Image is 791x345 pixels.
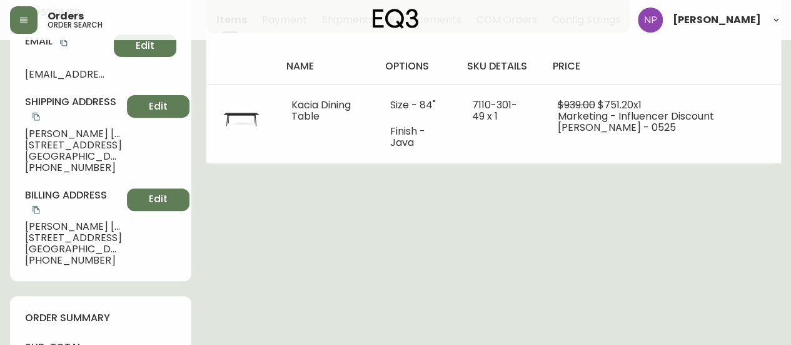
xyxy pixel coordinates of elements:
span: Edit [149,100,168,113]
span: Orders [48,11,84,21]
h4: Shipping Address [25,95,122,123]
span: Marketing - Influencer Discount [PERSON_NAME] - 0525 [558,109,714,135]
li: Size - 84" [390,100,441,111]
span: 7110-301-49 x 1 [472,98,517,123]
h5: order search [48,21,103,29]
span: $751.20 x 1 [598,98,642,112]
button: Edit [127,95,189,118]
span: [PHONE_NUMBER] [25,162,122,173]
button: Edit [127,188,189,211]
img: 7110-301-MC-400-1-clji4e9zt06890166ddjedhxx.jpg [221,100,261,140]
img: logo [373,9,419,29]
span: Edit [149,192,168,206]
h4: order summary [25,311,176,325]
img: 50f1e64a3f95c89b5c5247455825f96f [638,8,663,33]
span: [GEOGRAPHIC_DATA] , VA , 22304 , US [25,244,122,255]
span: [PERSON_NAME] [PERSON_NAME] [25,128,122,140]
h4: name [286,59,365,73]
span: [EMAIL_ADDRESS][DOMAIN_NAME] [25,69,109,80]
span: [PHONE_NUMBER] [25,255,122,266]
span: Kacia Dining Table [291,98,351,123]
h4: Billing Address [25,188,122,217]
span: [PERSON_NAME] [673,15,761,25]
h4: options [385,59,446,73]
span: [STREET_ADDRESS] [25,232,122,244]
span: [STREET_ADDRESS] [25,140,122,151]
button: copy [30,110,43,123]
span: $939.00 [558,98,595,112]
span: [PERSON_NAME] [PERSON_NAME] [25,221,122,232]
button: Edit [114,34,176,57]
span: Edit [136,39,154,53]
li: Finish - Java [390,126,441,148]
h4: sku details [467,59,533,73]
button: copy [58,36,70,48]
button: copy [30,203,43,216]
h4: price [553,59,772,73]
span: [GEOGRAPHIC_DATA] , VA , 22304 , US [25,151,122,162]
h4: Email [25,34,109,48]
